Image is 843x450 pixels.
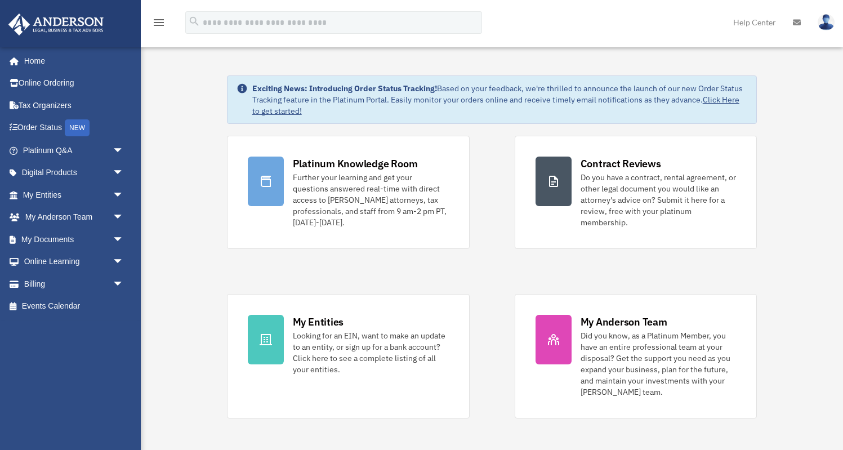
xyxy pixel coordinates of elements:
[581,157,661,171] div: Contract Reviews
[515,294,757,418] a: My Anderson Team Did you know, as a Platinum Member, you have an entire professional team at your...
[8,117,141,140] a: Order StatusNEW
[293,315,344,329] div: My Entities
[152,16,166,29] i: menu
[113,139,135,162] span: arrow_drop_down
[293,157,418,171] div: Platinum Knowledge Room
[8,295,141,318] a: Events Calendar
[8,162,141,184] a: Digital Productsarrow_drop_down
[8,273,141,295] a: Billingarrow_drop_down
[227,136,470,249] a: Platinum Knowledge Room Further your learning and get your questions answered real-time with dire...
[8,72,141,95] a: Online Ordering
[8,94,141,117] a: Tax Organizers
[8,228,141,251] a: My Documentsarrow_drop_down
[252,83,748,117] div: Based on your feedback, we're thrilled to announce the launch of our new Order Status Tracking fe...
[8,251,141,273] a: Online Learningarrow_drop_down
[5,14,107,35] img: Anderson Advisors Platinum Portal
[113,251,135,274] span: arrow_drop_down
[581,315,667,329] div: My Anderson Team
[8,184,141,206] a: My Entitiesarrow_drop_down
[581,330,737,398] div: Did you know, as a Platinum Member, you have an entire professional team at your disposal? Get th...
[113,228,135,251] span: arrow_drop_down
[188,15,200,28] i: search
[113,273,135,296] span: arrow_drop_down
[8,206,141,229] a: My Anderson Teamarrow_drop_down
[65,119,90,136] div: NEW
[152,20,166,29] a: menu
[113,162,135,185] span: arrow_drop_down
[818,14,835,30] img: User Pic
[113,206,135,229] span: arrow_drop_down
[252,95,739,116] a: Click Here to get started!
[293,172,449,228] div: Further your learning and get your questions answered real-time with direct access to [PERSON_NAM...
[227,294,470,418] a: My Entities Looking for an EIN, want to make an update to an entity, or sign up for a bank accoun...
[252,83,437,93] strong: Exciting News: Introducing Order Status Tracking!
[8,139,141,162] a: Platinum Q&Aarrow_drop_down
[113,184,135,207] span: arrow_drop_down
[515,136,757,249] a: Contract Reviews Do you have a contract, rental agreement, or other legal document you would like...
[581,172,737,228] div: Do you have a contract, rental agreement, or other legal document you would like an attorney's ad...
[293,330,449,375] div: Looking for an EIN, want to make an update to an entity, or sign up for a bank account? Click her...
[8,50,135,72] a: Home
